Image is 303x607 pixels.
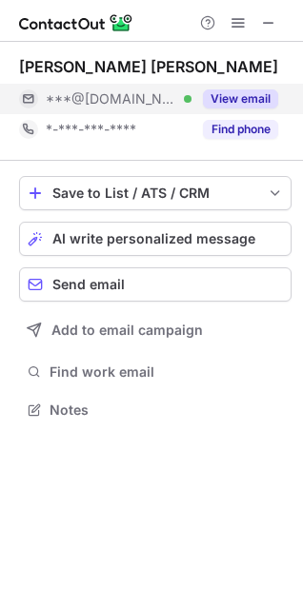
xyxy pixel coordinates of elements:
[19,397,292,423] button: Notes
[46,90,177,108] span: ***@[DOMAIN_NAME]
[52,186,258,201] div: Save to List / ATS / CRM
[19,359,292,385] button: Find work email
[50,363,284,381] span: Find work email
[51,323,203,338] span: Add to email campaign
[50,401,284,419] span: Notes
[19,57,278,76] div: [PERSON_NAME] [PERSON_NAME]
[203,89,278,108] button: Reveal Button
[19,176,292,210] button: save-profile-one-click
[19,267,292,302] button: Send email
[52,231,255,246] span: AI write personalized message
[52,277,125,292] span: Send email
[203,120,278,139] button: Reveal Button
[19,11,133,34] img: ContactOut v5.3.10
[19,313,292,347] button: Add to email campaign
[19,222,292,256] button: AI write personalized message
